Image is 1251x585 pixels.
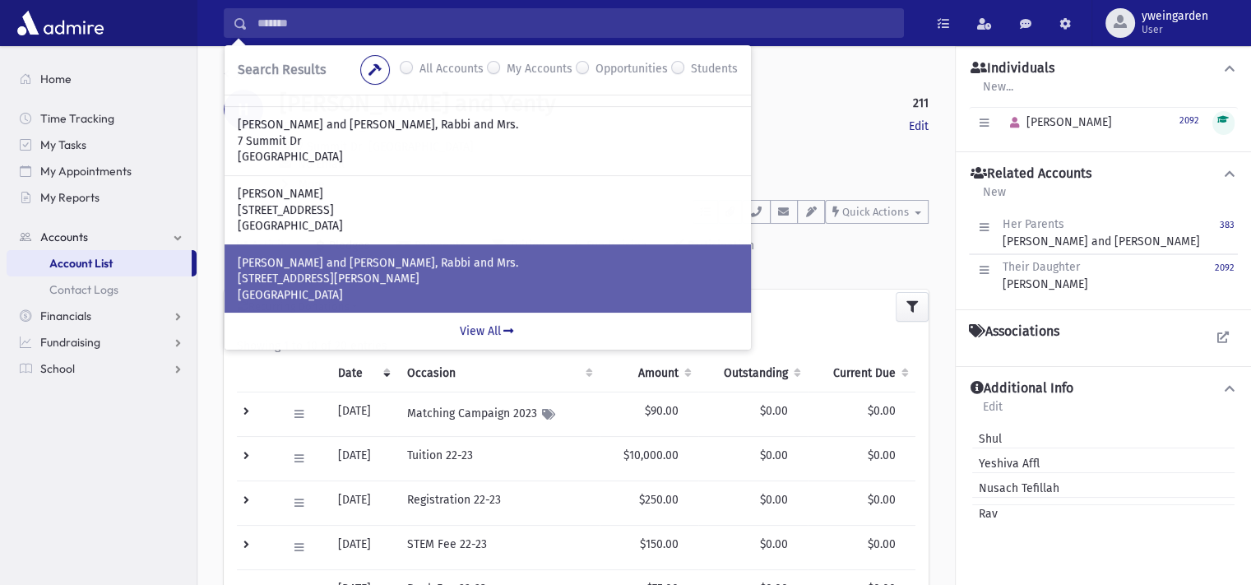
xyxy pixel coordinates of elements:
[238,117,738,133] p: [PERSON_NAME] and [PERSON_NAME], Rabbi and Mrs.
[225,312,751,350] a: View All
[969,165,1238,183] button: Related Accounts
[238,271,738,287] p: [STREET_ADDRESS][PERSON_NAME]
[7,329,197,355] a: Fundraising
[40,137,86,152] span: My Tasks
[595,60,668,80] label: Opportunities
[328,436,397,481] td: [DATE]
[7,250,192,276] a: Account List
[7,66,197,92] a: Home
[1179,115,1199,126] small: 2092
[224,224,303,270] a: Activity
[1003,217,1064,231] span: Her Parents
[7,303,197,329] a: Financials
[397,481,600,525] td: Registration 22-23
[982,397,1003,427] a: Edit
[760,537,788,551] span: $0.00
[40,111,114,126] span: Time Tracking
[868,537,896,551] span: $0.00
[600,525,698,569] td: $150.00
[40,335,100,350] span: Fundraising
[397,436,600,481] td: Tuition 22-23
[842,206,909,218] span: Quick Actions
[40,230,88,244] span: Accounts
[40,361,75,376] span: School
[328,525,397,569] td: [DATE]
[238,218,738,234] p: [GEOGRAPHIC_DATA]
[238,149,738,165] p: [GEOGRAPHIC_DATA]
[397,392,600,436] td: Matching Campaign 2023
[248,8,903,38] input: Search
[691,60,738,80] label: Students
[600,392,698,436] td: $90.00
[825,200,929,224] button: Quick Actions
[7,184,197,211] a: My Reports
[868,493,896,507] span: $0.00
[972,430,1002,448] span: Shul
[1142,10,1208,23] span: yweingarden
[982,183,1007,212] a: New
[238,62,326,77] span: Search Results
[1003,115,1112,129] span: [PERSON_NAME]
[972,505,998,522] span: Rav
[7,224,197,250] a: Accounts
[982,77,1014,107] a: New...
[971,60,1054,77] h4: Individuals
[224,66,284,90] nav: breadcrumb
[40,190,100,205] span: My Reports
[419,60,484,80] label: All Accounts
[760,404,788,418] span: $0.00
[7,355,197,382] a: School
[1215,258,1235,293] a: 2092
[600,436,698,481] td: $10,000.00
[49,282,118,297] span: Contact Logs
[1003,260,1080,274] span: Their Daughter
[13,7,108,39] img: AdmirePro
[328,355,397,392] th: Date: activate to sort column ascending
[1179,113,1199,127] a: 2092
[868,448,896,462] span: $0.00
[969,380,1238,397] button: Additional Info
[40,72,72,86] span: Home
[1003,258,1088,293] div: [PERSON_NAME]
[760,493,788,507] span: $0.00
[40,309,91,323] span: Financials
[1003,216,1200,250] div: [PERSON_NAME] and [PERSON_NAME]
[397,525,600,569] td: STEM Fee 22-23
[7,105,197,132] a: Time Tracking
[913,95,929,112] strong: 211
[808,355,915,392] th: Current Due: activate to sort column ascending
[49,256,113,271] span: Account List
[224,67,284,81] a: Accounts
[328,392,397,436] td: [DATE]
[600,355,698,392] th: Amount: activate to sort column ascending
[1220,220,1235,230] small: 383
[40,164,132,179] span: My Appointments
[969,60,1238,77] button: Individuals
[238,186,738,202] p: [PERSON_NAME]
[7,276,197,303] a: Contact Logs
[238,255,738,272] p: [PERSON_NAME] and [PERSON_NAME], Rabbi and Mrs.
[1142,23,1208,36] span: User
[1215,262,1235,273] small: 2092
[238,287,738,304] p: [GEOGRAPHIC_DATA]
[972,480,1059,497] span: Nusach Tefillah
[972,455,1040,472] span: Yeshiva Affl
[238,133,738,150] p: 7 Summit Dr
[507,60,572,80] label: My Accounts
[909,118,929,135] a: Edit
[328,481,397,525] td: [DATE]
[397,355,600,392] th: Occasion : activate to sort column ascending
[600,481,698,525] td: $250.00
[238,202,738,219] p: [STREET_ADDRESS]
[760,448,788,462] span: $0.00
[971,165,1091,183] h4: Related Accounts
[868,404,896,418] span: $0.00
[971,380,1073,397] h4: Additional Info
[7,158,197,184] a: My Appointments
[7,132,197,158] a: My Tasks
[698,355,808,392] th: Outstanding: activate to sort column ascending
[224,90,263,129] div: H
[1220,216,1235,250] a: 383
[969,323,1059,340] h4: Associations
